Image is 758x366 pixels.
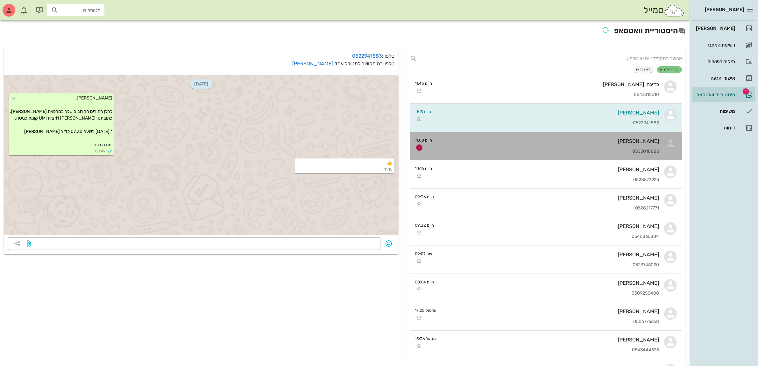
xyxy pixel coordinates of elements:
[352,53,382,59] a: 0522941883
[439,291,659,296] div: 0509250488
[436,121,659,126] div: 0522941883
[643,4,684,17] div: סמייל
[415,137,432,143] small: היום 11:08
[437,149,659,154] div: 0503018883
[660,68,679,71] span: כל ההודעות
[437,81,659,87] div: כדיגה, [PERSON_NAME]
[695,125,735,130] div: דוחות
[415,109,431,115] small: היום 11:15
[442,308,659,314] div: [PERSON_NAME]
[415,279,434,285] small: היום 08:04
[19,5,23,9] span: תג
[692,37,755,53] a: רשימת המתנה
[296,166,393,172] small: 11:15
[442,348,659,353] div: 0543444535
[695,59,735,64] div: תיקים רפואיים
[190,79,212,89] span: [DATE]
[437,138,659,144] div: [PERSON_NAME]
[695,92,735,97] div: היסטוריית וואטסאפ
[692,70,755,86] a: אישורי הגעה
[442,319,659,325] div: 0506776668
[692,104,755,119] a: משימות
[439,206,659,211] div: 0528217771
[415,307,437,313] small: אתמול 17:25
[695,42,735,48] div: רשימת המתנה
[657,66,682,73] button: כל ההודעות
[415,194,434,200] small: היום 09:36
[415,336,437,342] small: אתמול 15:36
[437,92,659,98] div: 0543312610
[634,66,654,73] button: לא נקראו
[95,148,105,154] span: 09:49
[415,165,432,172] small: היום 10:16
[439,252,659,258] div: [PERSON_NAME]
[692,21,755,36] a: [PERSON_NAME]
[8,52,395,60] p: טלפון:
[437,166,659,172] div: [PERSON_NAME]
[436,110,659,116] div: [PERSON_NAME]
[420,54,682,64] input: אפשר להקליד שם או טלפון...
[415,222,434,228] small: היום 09:32
[8,60,395,68] p: טלפון זה מקושר למטופל אחד:
[439,234,659,239] div: 0545865884
[439,280,659,286] div: [PERSON_NAME]
[692,54,755,69] a: תיקים רפואיים
[705,7,744,12] span: [PERSON_NAME]
[4,24,686,38] h2: היסטוריית וואטסאפ
[439,223,659,229] div: [PERSON_NAME]
[692,120,755,135] a: דוחות
[695,109,735,114] div: משימות
[439,195,659,201] div: [PERSON_NAME]
[695,76,735,81] div: אישורי הגעה
[664,4,684,17] img: SmileCloud logo
[636,68,651,71] span: לא נקראו
[387,160,393,166] span: 👍
[442,337,659,343] div: [PERSON_NAME]
[743,88,749,95] span: תג
[293,61,334,67] a: [PERSON_NAME]
[439,262,659,268] div: 0523746030
[415,251,434,257] small: היום 09:07
[695,26,735,31] div: [PERSON_NAME]
[692,87,755,102] a: תגהיסטוריית וואטסאפ
[437,177,659,183] div: 0528573925
[415,80,432,86] small: היום 11:45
